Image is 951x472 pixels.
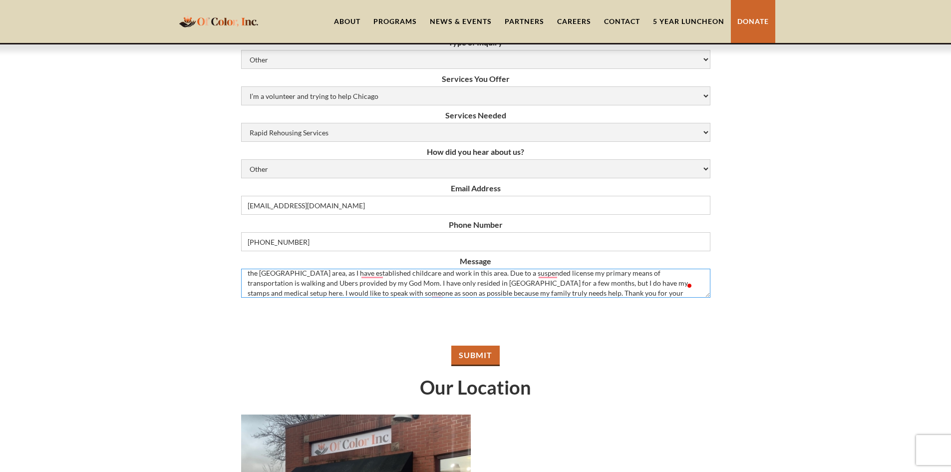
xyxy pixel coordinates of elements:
[241,147,710,157] label: How did you hear about us?
[241,196,710,215] input: someone@example.com
[451,346,500,366] input: Submit
[241,256,710,266] label: Message
[241,110,710,120] label: Services Needed
[241,220,710,230] label: Phone Number
[373,16,417,26] div: Programs
[241,183,710,193] label: Email Address
[241,232,710,251] input: Phone Number
[176,9,261,33] a: home
[241,269,710,298] textarea: To enrich screen reader interactions, please activate Accessibility in Grammarly extension settings
[400,303,552,342] iframe: reCAPTCHA
[241,376,710,398] h1: Our Location
[241,74,710,84] label: Services You Offer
